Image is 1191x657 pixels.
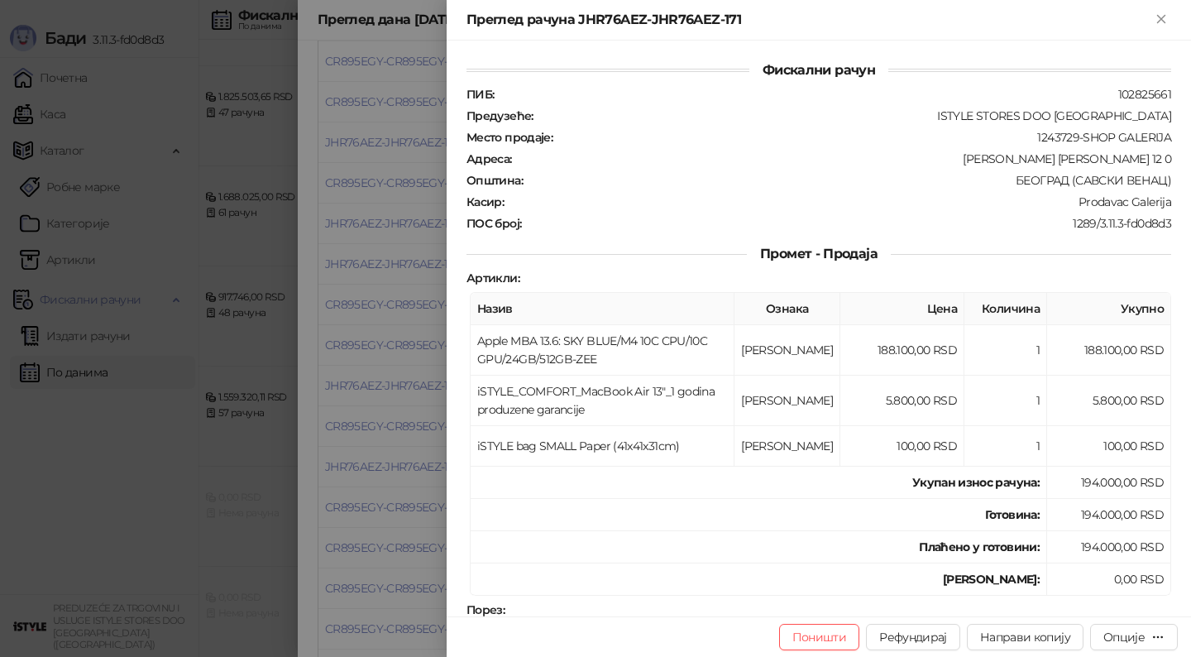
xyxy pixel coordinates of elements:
[1103,630,1145,645] div: Опције
[554,130,1173,145] div: 1243729-SHOP GALERIJA
[734,376,840,426] td: [PERSON_NAME]
[1047,531,1171,563] td: 194.000,00 RSD
[466,271,519,285] strong: Артикли :
[866,624,960,650] button: Рефундирај
[779,624,860,650] button: Поништи
[466,108,533,123] strong: Предузеће :
[747,246,891,261] span: Промет - Продаја
[964,376,1047,426] td: 1
[1047,426,1171,467] td: 100,00 RSD
[524,173,1173,188] div: БЕОГРАД (САВСКИ ВЕНАЦ)
[471,293,734,325] th: Назив
[840,376,964,426] td: 5.800,00 RSD
[980,630,1070,645] span: Направи копију
[840,293,964,325] th: Цена
[734,293,840,325] th: Ознака
[1047,499,1171,531] td: 194.000,00 RSD
[912,475,1040,490] strong: Укупан износ рачуна :
[523,216,1173,231] div: 1289/3.11.3-fd0d8d3
[466,194,504,209] strong: Касир :
[985,507,1040,522] strong: Готовина :
[1047,467,1171,499] td: 194.000,00 RSD
[466,602,505,617] strong: Порез :
[734,325,840,376] td: [PERSON_NAME]
[535,108,1173,123] div: ISTYLE STORES DOO [GEOGRAPHIC_DATA]
[495,87,1173,102] div: 102825661
[1047,293,1171,325] th: Укупно
[943,572,1040,587] strong: [PERSON_NAME]:
[466,130,552,145] strong: Место продаје :
[840,325,964,376] td: 188.100,00 RSD
[471,325,734,376] td: Apple MBA 13.6: SKY BLUE/M4 10C CPU/10C GPU/24GB/512GB-ZEE
[749,62,888,78] span: Фискални рачун
[471,376,734,426] td: iSTYLE_COMFORT_MacBook Air 13"_1 godina produzene garancije
[514,151,1173,166] div: [PERSON_NAME] [PERSON_NAME] 12 0
[1151,10,1171,30] button: Close
[1047,376,1171,426] td: 5.800,00 RSD
[964,325,1047,376] td: 1
[964,426,1047,467] td: 1
[471,426,734,467] td: iSTYLE bag SMALL Paper (41x41x31cm)
[466,151,512,166] strong: Адреса :
[466,216,521,231] strong: ПОС број :
[734,426,840,467] td: [PERSON_NAME]
[919,540,1040,554] strong: Плаћено у готовини:
[964,293,1047,325] th: Количина
[1090,624,1178,650] button: Опције
[1047,325,1171,376] td: 188.100,00 RSD
[505,194,1173,209] div: Prodavac Galerija
[840,426,964,467] td: 100,00 RSD
[466,10,1151,30] div: Преглед рачуна JHR76AEZ-JHR76AEZ-171
[466,173,523,188] strong: Општина :
[466,87,494,102] strong: ПИБ :
[1047,563,1171,596] td: 0,00 RSD
[967,624,1083,650] button: Направи копију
